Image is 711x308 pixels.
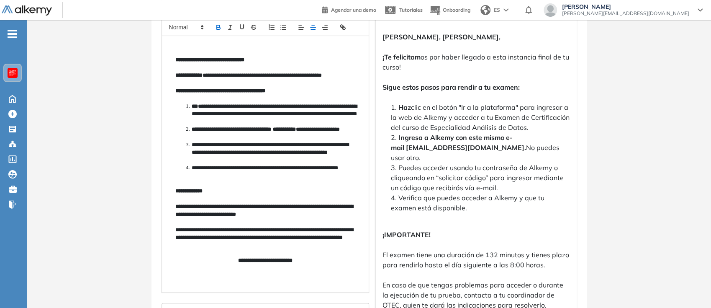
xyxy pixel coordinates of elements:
[331,7,376,13] span: Agendar una demo
[429,1,470,19] button: Onboarding
[382,83,520,91] strong: Sigue estos pasos para rendir a tu examen:
[391,163,570,193] li: Puedes acceder usando tu contraseña de Alkemy o cliqueando en “solicitar código” para ingresar me...
[9,70,16,76] img: https://assets.alkemy.org/workspaces/620/d203e0be-08f6-444b-9eae-a92d815a506f.png
[382,250,570,270] p: El examen tiene una duración de 132 minutos y tienes plazo para rendirlo hasta el día siguiente a...
[382,230,431,239] strong: ¡IMPORTANTE!
[8,33,17,35] i: -
[2,5,52,16] img: Logo
[494,6,500,14] span: ES
[562,3,689,10] span: [PERSON_NAME]
[382,52,570,72] p: os por haber llegado a esta instancia final de tu curso!
[391,193,570,213] li: Verifica que puedes acceder a Alkemy y que tu examen está disponible.
[406,143,526,152] strong: [EMAIL_ADDRESS][DOMAIN_NAME].
[480,5,490,15] img: world
[503,8,508,12] img: arrow
[391,102,570,132] li: clic en el botón "Ir a la plataforma" para ingresar a la web de Alkemy y acceder a tu Examen de C...
[398,103,411,111] strong: Haz
[322,4,376,14] a: Agendar una demo
[443,7,470,13] span: Onboarding
[391,133,513,152] strong: Ingresa a Alkemy con este mismo e-mail
[382,53,421,61] strong: ¡Te felicitam
[382,33,501,41] strong: [PERSON_NAME], [PERSON_NAME],
[391,132,570,163] li: No puedes usar otro.
[399,7,423,13] span: Tutoriales
[562,10,689,17] span: [PERSON_NAME][EMAIL_ADDRESS][DOMAIN_NAME]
